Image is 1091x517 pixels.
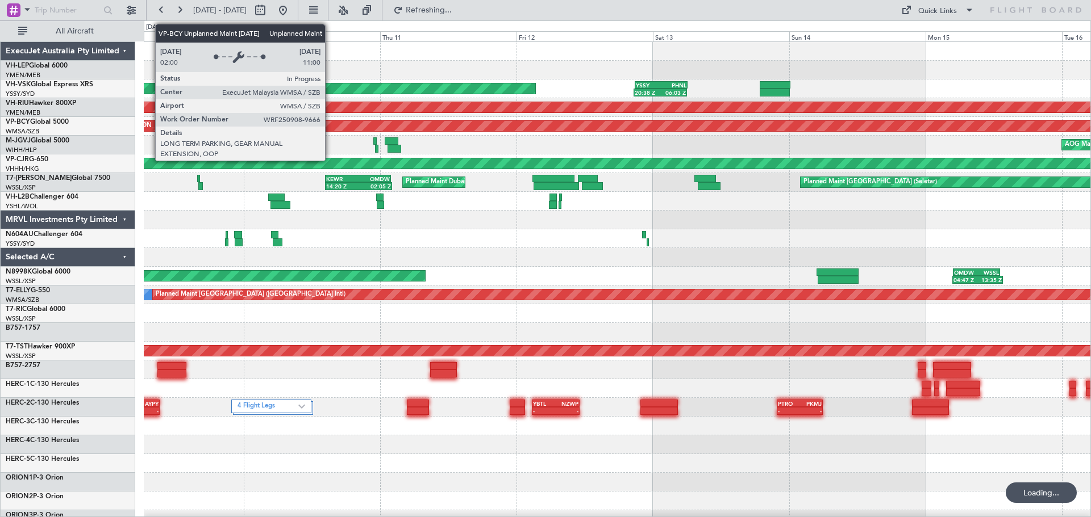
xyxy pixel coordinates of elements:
[6,287,31,294] span: T7-ELLY
[6,474,64,481] a: ORION1P-3 Orion
[6,287,50,294] a: T7-ELLYG-550
[35,2,100,19] input: Trip Number
[896,1,980,19] button: Quick Links
[6,146,37,154] a: WIHH/HLP
[799,407,822,414] div: -
[298,404,305,409] img: arrow-gray.svg
[926,31,1062,41] div: Mon 15
[6,137,69,144] a: M-JGVJGlobal 5000
[6,231,34,238] span: N604AU
[6,194,78,200] a: VH-L2BChallenger 604
[6,137,31,144] span: M-JGVJ
[6,456,30,463] span: HERC-5
[6,400,30,406] span: HERC-2
[6,418,79,425] a: HERC-3C-130 Hercules
[6,175,110,182] a: T7-[PERSON_NAME]Global 7500
[6,381,79,388] a: HERC-1C-130 Hercules
[146,23,165,32] div: [DATE]
[6,296,39,304] a: WMSA/SZB
[6,362,28,369] span: B757-2
[6,183,36,192] a: WSSL/XSP
[238,402,299,411] label: 4 Flight Legs
[30,27,120,35] span: All Aircraft
[6,268,70,275] a: N8998KGlobal 6000
[193,5,247,15] span: [DATE] - [DATE]
[6,277,36,285] a: WSSL/XSP
[156,286,345,303] div: Planned Maint [GEOGRAPHIC_DATA] ([GEOGRAPHIC_DATA] Intl)
[6,175,72,182] span: T7-[PERSON_NAME]
[358,175,390,182] div: OMDW
[6,119,69,125] a: VP-BCYGlobal 5000
[6,156,48,163] a: VP-CJRG-650
[789,31,926,41] div: Sun 14
[6,202,38,211] a: YSHL/WOL
[405,6,453,14] span: Refreshing...
[660,89,686,96] div: 06:03 Z
[517,31,653,41] div: Fri 12
[6,493,33,500] span: ORION2
[6,343,75,350] a: T7-TSTHawker 900XP
[388,1,456,19] button: Refreshing...
[134,400,159,407] div: AYPY
[6,81,93,88] a: VH-VSKGlobal Express XRS
[653,31,789,41] div: Sat 13
[977,276,1001,283] div: 13:35 Z
[359,183,391,190] div: 02:05 Z
[635,89,660,96] div: 20:38 Z
[6,325,40,331] a: B757-1757
[533,407,556,414] div: -
[6,437,79,444] a: HERC-4C-130 Hercules
[6,418,30,425] span: HERC-3
[6,437,30,444] span: HERC-4
[6,71,40,79] a: YMEN/MEB
[6,194,30,200] span: VH-L2B
[953,276,977,283] div: 04:47 Z
[6,62,68,69] a: VH-LEPGlobal 6000
[533,400,556,407] div: YBTL
[954,269,976,276] div: OMDW
[6,362,40,369] a: B757-2757
[556,407,578,414] div: -
[6,474,33,481] span: ORION1
[1006,482,1077,503] div: Loading...
[6,100,29,107] span: VH-RIU
[556,400,578,407] div: NZWP
[803,174,937,191] div: Planned Maint [GEOGRAPHIC_DATA] (Seletar)
[6,343,28,350] span: T7-TST
[799,400,822,407] div: PKMJ
[380,31,517,41] div: Thu 11
[6,400,79,406] a: HERC-2C-130 Hercules
[134,407,159,414] div: -
[6,231,82,238] a: N604AUChallenger 604
[6,306,27,313] span: T7-RIC
[107,31,244,41] div: Tue 9
[6,268,32,275] span: N8998K
[6,108,40,117] a: YMEN/MEB
[6,314,36,323] a: WSSL/XSP
[6,62,29,69] span: VH-LEP
[918,6,957,17] div: Quick Links
[6,165,39,173] a: VHHH/HKG
[6,352,36,360] a: WSSL/XSP
[406,174,518,191] div: Planned Maint Dubai (Al Maktoum Intl)
[636,82,661,89] div: YSSY
[6,325,28,331] span: B757-1
[661,82,686,89] div: PHNL
[778,407,800,414] div: -
[13,22,123,40] button: All Aircraft
[6,90,35,98] a: YSSY/SYD
[6,127,39,136] a: WMSA/SZB
[778,400,800,407] div: PTRO
[976,269,998,276] div: WSSL
[244,31,380,41] div: Wed 10
[6,493,64,500] a: ORION2P-3 Orion
[6,81,31,88] span: VH-VSK
[6,239,35,248] a: YSSY/SYD
[326,175,358,182] div: KEWR
[6,156,29,163] span: VP-CJR
[6,119,30,125] span: VP-BCY
[6,456,79,463] a: HERC-5C-130 Hercules
[6,306,65,313] a: T7-RICGlobal 6000
[6,381,30,388] span: HERC-1
[6,100,76,107] a: VH-RIUHawker 800XP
